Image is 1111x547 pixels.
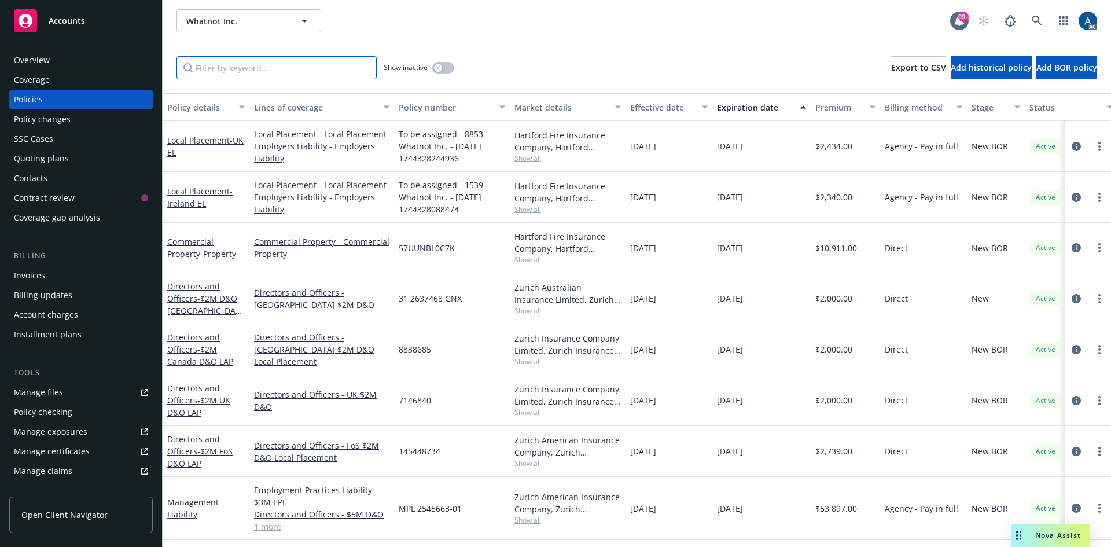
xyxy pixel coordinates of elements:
a: Installment plans [9,325,153,344]
a: 1 more [254,520,389,533]
a: circleInformation [1069,394,1083,408]
span: Show inactive [384,63,428,72]
span: New BOR [972,242,1008,254]
div: Stage [972,101,1007,113]
div: Policy checking [14,403,72,421]
span: Direct [885,292,908,304]
span: $2,000.00 [815,394,852,406]
a: Contract review [9,189,153,207]
a: Account charges [9,306,153,324]
span: Show all [514,306,621,315]
span: Show all [514,458,621,468]
a: Directors and Officers [167,434,233,469]
div: Account charges [14,306,78,324]
a: Directors and Officers [167,332,233,367]
span: [DATE] [717,140,743,152]
span: [DATE] [630,191,656,203]
input: Filter by keyword... [176,56,377,79]
span: - $2M D&O [GEOGRAPHIC_DATA] LAP [167,293,242,328]
span: [DATE] [630,242,656,254]
a: circleInformation [1069,343,1083,357]
span: Show all [514,204,621,214]
div: Invoices [14,266,45,285]
button: Add historical policy [951,56,1032,79]
a: Report a Bug [999,9,1022,32]
span: - UK EL [167,135,244,158]
div: 99+ [958,12,969,22]
a: more [1092,394,1106,408]
a: Start snowing [972,9,995,32]
span: 8838685 [399,343,431,355]
span: Active [1034,395,1057,406]
div: Manage exposures [14,423,87,441]
a: Overview [9,51,153,69]
a: Employment Practices Liability - $3M EPL [254,484,389,508]
div: Billing [9,250,153,262]
a: Local Placement [167,186,233,209]
span: - Property [200,248,236,259]
a: Management Liability [167,497,219,520]
div: Drag to move [1011,524,1026,547]
span: $10,911.00 [815,242,857,254]
span: Accounts [49,16,85,25]
div: Manage certificates [14,442,90,461]
button: Market details [510,93,626,121]
span: [DATE] [717,502,743,515]
div: Market details [514,101,608,113]
span: 57UUNBL0C7K [399,242,455,254]
span: Active [1034,344,1057,355]
a: Commercial Property [167,236,236,259]
a: more [1092,343,1106,357]
img: photo [1079,12,1097,30]
span: Show all [514,357,621,366]
a: Manage files [9,383,153,402]
span: [DATE] [717,343,743,355]
span: New BOR [972,445,1008,457]
div: Expiration date [717,101,793,113]
span: Active [1034,446,1057,457]
span: Active [1034,141,1057,152]
a: Accounts [9,5,153,37]
a: Directors and Officers - $5M D&O [254,508,389,520]
span: - Ireland EL [167,186,233,209]
span: - $2M Canada D&O LAP [167,344,233,367]
button: Effective date [626,93,712,121]
span: [DATE] [630,343,656,355]
a: more [1092,241,1106,255]
span: $2,434.00 [815,140,852,152]
div: Billing updates [14,286,72,304]
a: Invoices [9,266,153,285]
a: Directors and Officers [167,383,230,418]
div: Lines of coverage [254,101,377,113]
span: 145448734 [399,445,440,457]
span: [DATE] [630,140,656,152]
div: Hartford Fire Insurance Company, Hartford Insurance Group, Hartford Insurance Group (International) [514,129,621,153]
button: Premium [811,93,880,121]
a: Directors and Officers [167,281,240,328]
a: more [1092,501,1106,515]
span: Show all [514,255,621,265]
div: Zurich Australian Insurance Limited, Zurich Insurance Group [514,281,621,306]
span: 7146840 [399,394,431,406]
a: Directors and Officers - UK $2M D&O [254,388,389,413]
a: circleInformation [1069,501,1083,515]
div: Manage BORs [14,482,68,500]
span: $53,897.00 [815,502,857,515]
span: Direct [885,343,908,355]
div: Contract review [14,189,75,207]
div: SSC Cases [14,130,53,148]
a: Local Placement [167,135,244,158]
span: Direct [885,445,908,457]
a: Policy changes [9,110,153,129]
div: Coverage [14,71,50,89]
span: Export to CSV [891,62,946,73]
a: Manage claims [9,462,153,480]
a: Policies [9,90,153,109]
span: Direct [885,242,908,254]
button: Policy details [163,93,249,121]
a: Switch app [1052,9,1075,32]
span: [DATE] [717,394,743,406]
button: Whatnot Inc. [176,9,321,32]
span: - $2M FoS D&O LAP [167,446,233,469]
span: [DATE] [630,445,656,457]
